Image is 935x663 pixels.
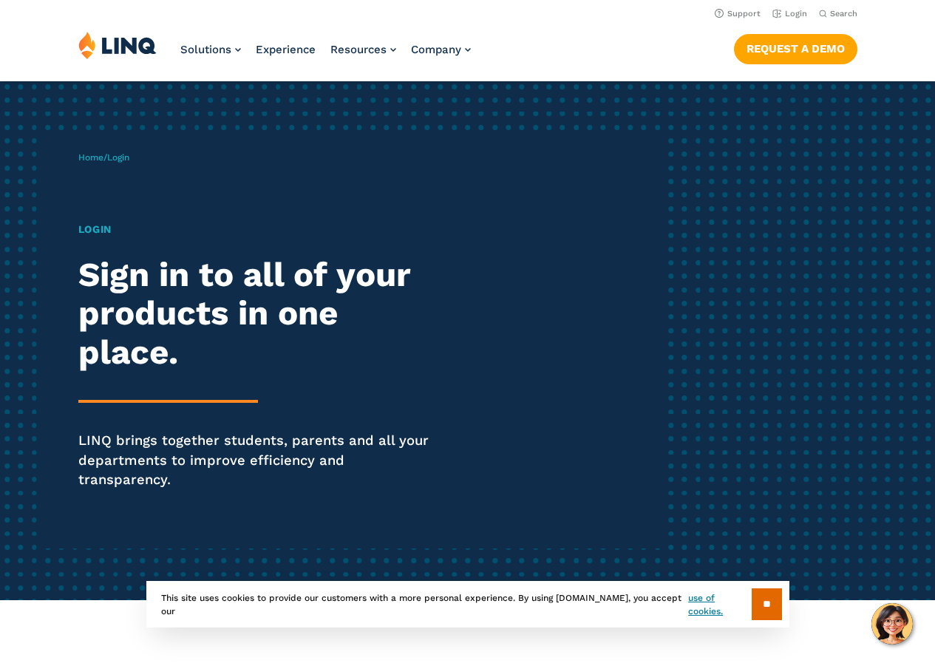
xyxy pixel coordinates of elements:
[819,8,857,19] button: Open Search Bar
[256,43,316,56] a: Experience
[330,43,387,56] span: Resources
[78,152,103,163] a: Home
[830,9,857,18] span: Search
[772,9,807,18] a: Login
[107,152,129,163] span: Login
[180,43,241,56] a: Solutions
[871,603,913,645] button: Hello, have a question? Let’s chat.
[715,9,761,18] a: Support
[734,34,857,64] a: Request a Demo
[180,43,231,56] span: Solutions
[78,431,438,489] p: LINQ brings together students, parents and all your departments to improve efficiency and transpa...
[180,31,471,80] nav: Primary Navigation
[78,31,157,59] img: LINQ | K‑12 Software
[411,43,471,56] a: Company
[78,152,129,163] span: /
[78,222,438,237] h1: Login
[688,591,751,618] a: use of cookies.
[78,256,438,373] h2: Sign in to all of your products in one place.
[411,43,461,56] span: Company
[146,581,789,628] div: This site uses cookies to provide our customers with a more personal experience. By using [DOMAIN...
[734,31,857,64] nav: Button Navigation
[330,43,396,56] a: Resources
